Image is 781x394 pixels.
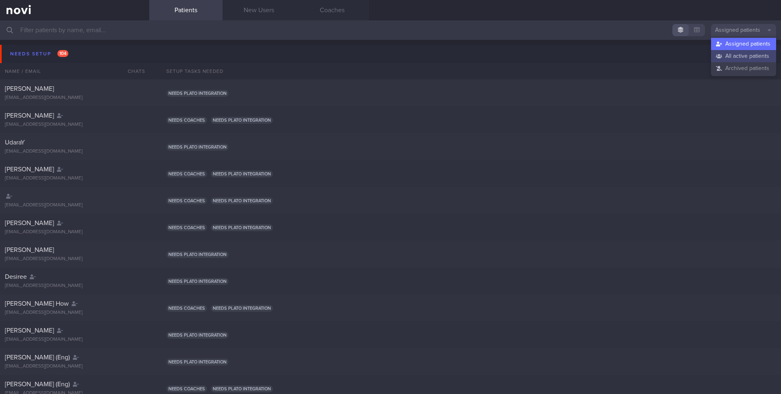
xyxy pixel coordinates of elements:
div: Needs setup [8,48,70,59]
span: [PERSON_NAME] How [5,300,69,307]
span: [PERSON_NAME] [5,247,54,253]
button: All active patients [711,50,776,62]
div: [EMAIL_ADDRESS][DOMAIN_NAME] [5,283,144,289]
div: [EMAIL_ADDRESS][DOMAIN_NAME] [5,337,144,343]
span: Needs plato integration [166,359,229,366]
div: [EMAIL_ADDRESS][DOMAIN_NAME] [5,95,144,101]
span: [PERSON_NAME] [5,327,54,334]
div: [EMAIL_ADDRESS][DOMAIN_NAME] [5,175,144,182]
div: [EMAIL_ADDRESS][DOMAIN_NAME] [5,149,144,155]
span: Needs coaches [166,385,207,392]
span: Needs plato integration [166,144,229,151]
span: Needs coaches [166,197,207,204]
span: 104 [57,50,68,57]
div: Chats [117,63,149,79]
span: [PERSON_NAME] [5,166,54,173]
div: [EMAIL_ADDRESS][DOMAIN_NAME] [5,122,144,128]
span: Needs plato integration [166,278,229,285]
span: Needs plato integration [211,117,273,124]
span: Needs coaches [166,305,207,312]
span: Needs coaches [166,171,207,177]
span: Needs plato integration [211,171,273,177]
button: Assigned patients [711,38,776,50]
div: [EMAIL_ADDRESS][DOMAIN_NAME] [5,310,144,316]
span: Needs coaches [166,117,207,124]
span: [PERSON_NAME] (Eng) [5,354,70,361]
div: [EMAIL_ADDRESS][DOMAIN_NAME] [5,202,144,208]
span: Needs plato integration [211,224,273,231]
span: Needs plato integration [211,197,273,204]
div: [EMAIL_ADDRESS][DOMAIN_NAME] [5,229,144,235]
div: [EMAIL_ADDRESS][DOMAIN_NAME] [5,363,144,370]
div: [EMAIL_ADDRESS][DOMAIN_NAME] [5,256,144,262]
span: UdaraY [5,139,25,146]
span: Needs coaches [166,224,207,231]
span: Desiree [5,274,27,280]
span: Needs plato integration [211,385,273,392]
span: [PERSON_NAME] [5,112,54,119]
span: Needs plato integration [211,305,273,312]
span: Needs plato integration [166,251,229,258]
span: [PERSON_NAME] [5,220,54,226]
div: Setup tasks needed [161,63,781,79]
span: [PERSON_NAME] [5,85,54,92]
span: Needs plato integration [166,90,229,97]
span: [PERSON_NAME] (Eng) [5,381,70,387]
button: Assigned patients [711,24,776,36]
button: Archived patients [711,62,776,74]
span: Needs plato integration [166,332,229,339]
